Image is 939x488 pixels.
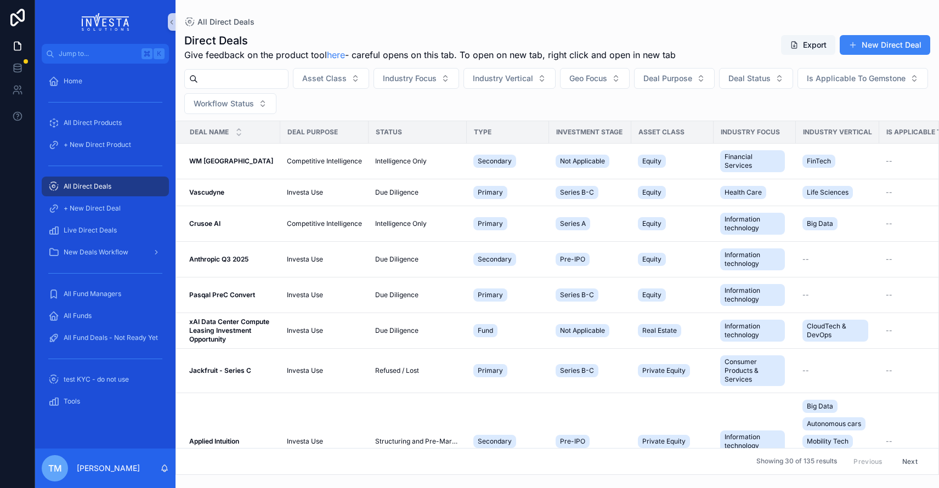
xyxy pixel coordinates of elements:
span: Industry Focus [383,73,437,84]
a: Home [42,71,169,91]
a: Information technology [720,317,789,344]
span: K [155,49,163,58]
a: Investa Use [287,437,362,446]
span: Due Diligence [375,291,418,299]
a: Crusoe AI [189,219,274,228]
span: Equity [642,219,661,228]
span: Financial Services [725,152,780,170]
a: Series B-C [556,286,625,304]
span: Intelligence Only [375,157,427,166]
a: Competitive Intelligence [287,157,362,166]
a: Real Estate [638,322,707,339]
span: Secondary [478,157,512,166]
span: -- [802,291,809,299]
span: Deal Purpose [287,128,338,137]
span: Live Direct Deals [64,226,117,235]
span: Equity [642,291,661,299]
p: [PERSON_NAME] [77,463,140,474]
button: Select Button [797,68,928,89]
strong: Anthropic Q3 2025 [189,255,248,263]
span: Private Equity [642,437,686,446]
button: Select Button [184,93,276,114]
span: Secondary [478,255,512,264]
a: Information technology [720,211,789,237]
a: Due Diligence [375,326,460,335]
a: Secondary [473,152,542,170]
button: Select Button [374,68,459,89]
button: New Direct Deal [840,35,930,55]
a: FinTech [802,152,873,170]
span: + New Direct Deal [64,204,121,213]
span: Asset Class [302,73,347,84]
a: Series B-C [556,184,625,201]
span: All Fund Deals - Not Ready Yet [64,333,158,342]
span: Deal Name [190,128,229,137]
a: New Deals Workflow [42,242,169,262]
a: Investa Use [287,366,362,375]
span: Showing 30 of 135 results [756,457,837,466]
a: Intelligence Only [375,157,460,166]
a: + New Direct Deal [42,198,169,218]
button: Next [895,453,925,470]
a: Applied Intuition [189,437,274,446]
strong: Pasqal PreC Convert [189,291,255,299]
span: -- [886,437,892,446]
span: Equity [642,157,661,166]
span: Industry Vertical [803,128,872,137]
a: Structuring and Pre-Marketing [375,437,460,446]
button: Select Button [463,68,556,89]
a: Health Care [720,184,789,201]
a: here [327,49,345,60]
span: Big Data [807,402,833,411]
a: Not Applicable [556,322,625,339]
a: Secondary [473,433,542,450]
a: Equity [638,184,707,201]
a: Private Equity [638,433,707,450]
span: Series B-C [560,188,594,197]
a: Primary [473,286,542,304]
a: Due Diligence [375,291,460,299]
span: Deal Purpose [643,73,692,84]
a: Not Applicable [556,152,625,170]
span: Primary [478,188,503,197]
a: Equity [638,152,707,170]
a: Investa Use [287,188,362,197]
span: Primary [478,291,503,299]
span: Investa Use [287,326,323,335]
span: Equity [642,255,661,264]
img: App logo [82,13,129,31]
span: Type [474,128,491,137]
button: Select Button [293,68,369,89]
span: Fund [478,326,493,335]
a: All Fund Managers [42,284,169,304]
span: + New Direct Product [64,140,131,149]
a: Refused / Lost [375,366,460,375]
span: Investa Use [287,366,323,375]
span: Industry Focus [721,128,780,137]
a: CloudTech & DevOps [802,317,873,344]
a: WM [GEOGRAPHIC_DATA] [189,157,274,166]
button: Select Button [634,68,715,89]
a: Equity [638,251,707,268]
a: Competitive Intelligence [287,219,362,228]
span: Is Applicable To Gemstone [807,73,906,84]
a: Investa Use [287,291,362,299]
span: -- [886,188,892,197]
a: Secondary [473,251,542,268]
a: + New Direct Product [42,135,169,155]
span: New Deals Workflow [64,248,128,257]
span: TM [48,462,62,475]
span: Series A [560,219,586,228]
a: Equity [638,286,707,304]
span: All Direct Products [64,118,122,127]
span: Asset Class [638,128,685,137]
a: All Direct Deals [42,177,169,196]
h1: Direct Deals [184,33,676,48]
span: Primary [478,219,503,228]
a: All Funds [42,306,169,326]
span: Consumer Products & Services [725,358,780,384]
span: Not Applicable [560,326,605,335]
